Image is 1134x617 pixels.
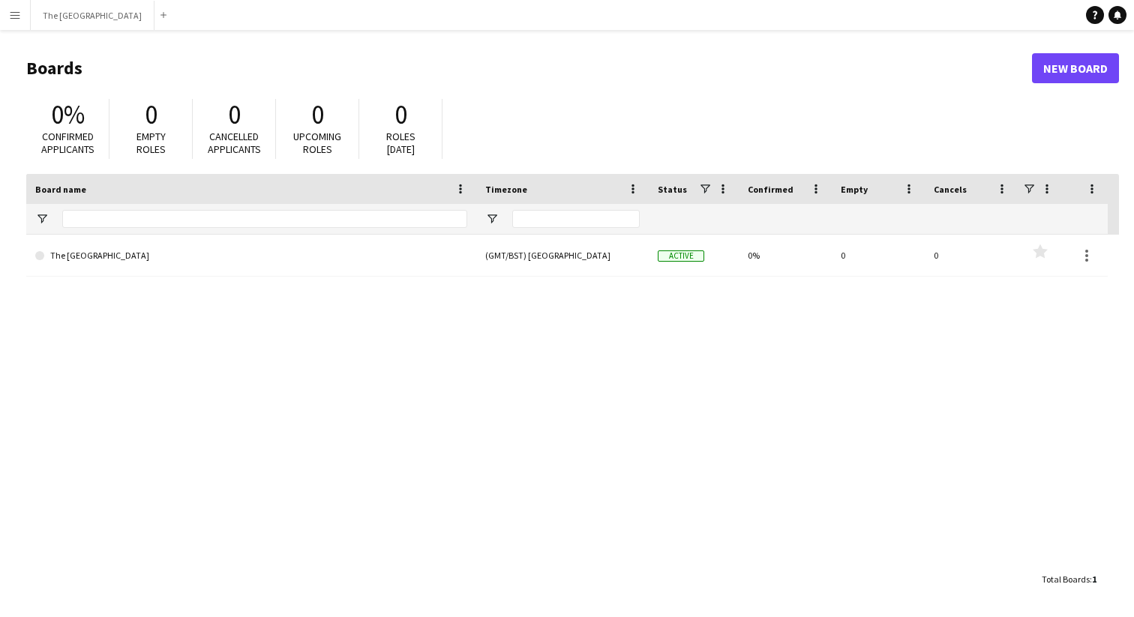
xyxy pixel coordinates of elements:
div: 0 [925,235,1018,276]
div: : [1042,565,1096,594]
button: Open Filter Menu [485,212,499,226]
span: 0 [311,98,324,131]
input: Timezone Filter Input [512,210,640,228]
span: 0 [145,98,157,131]
a: The [GEOGRAPHIC_DATA] [35,235,467,277]
h1: Boards [26,57,1032,79]
span: 0 [228,98,241,131]
span: Confirmed [748,184,793,195]
span: Empty [841,184,868,195]
span: Timezone [485,184,527,195]
button: Open Filter Menu [35,212,49,226]
span: Confirmed applicants [41,130,94,156]
span: Cancels [934,184,967,195]
span: Board name [35,184,86,195]
span: Roles [DATE] [386,130,415,156]
span: Total Boards [1042,574,1090,585]
span: 0% [51,98,85,131]
div: 0 [832,235,925,276]
span: Active [658,250,704,262]
a: New Board [1032,53,1119,83]
input: Board name Filter Input [62,210,467,228]
div: 0% [739,235,832,276]
div: (GMT/BST) [GEOGRAPHIC_DATA] [476,235,649,276]
button: The [GEOGRAPHIC_DATA] [31,1,154,30]
span: Cancelled applicants [208,130,261,156]
span: 0 [394,98,407,131]
span: Upcoming roles [293,130,341,156]
span: Empty roles [136,130,166,156]
span: Status [658,184,687,195]
span: 1 [1092,574,1096,585]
